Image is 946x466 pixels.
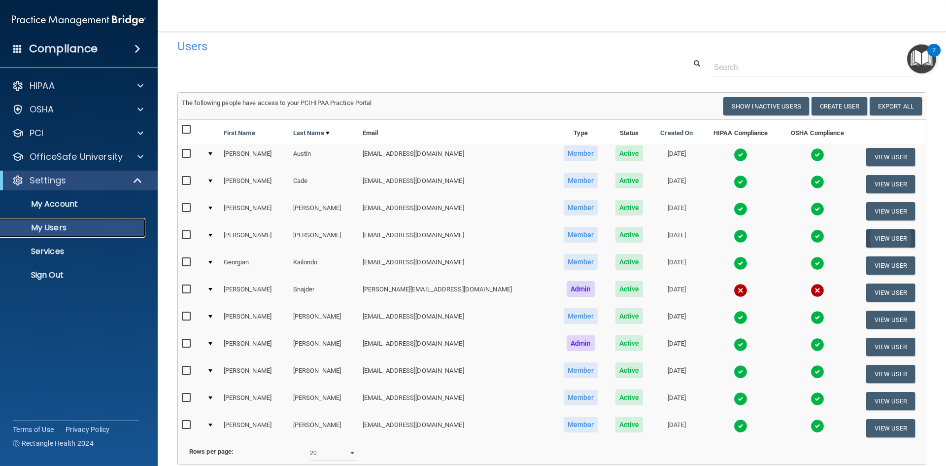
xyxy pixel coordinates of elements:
[12,175,143,186] a: Settings
[289,171,359,198] td: Cade
[866,229,915,248] button: View User
[811,175,824,189] img: tick.e7d51cea.svg
[567,281,595,297] span: Admin
[359,388,554,415] td: [EMAIL_ADDRESS][DOMAIN_NAME]
[714,58,919,76] input: Search
[13,438,94,448] span: Ⓒ Rectangle Health 2024
[866,365,915,383] button: View User
[615,145,643,161] span: Active
[30,127,43,139] p: PCI
[289,279,359,306] td: Snajder
[564,362,598,378] span: Member
[734,284,747,297] img: cross.ca9f0e7f.svg
[289,388,359,415] td: [PERSON_NAME]
[564,173,598,188] span: Member
[615,200,643,215] span: Active
[220,306,289,333] td: [PERSON_NAME]
[651,306,702,333] td: [DATE]
[289,143,359,171] td: Austin
[12,80,143,92] a: HIPAA
[359,306,554,333] td: [EMAIL_ADDRESS][DOMAIN_NAME]
[220,198,289,225] td: [PERSON_NAME]
[866,284,915,302] button: View User
[12,151,143,163] a: OfficeSafe University
[811,284,824,297] img: cross.ca9f0e7f.svg
[734,202,747,216] img: tick.e7d51cea.svg
[30,175,66,186] p: Settings
[6,199,141,209] p: My Account
[220,143,289,171] td: [PERSON_NAME]
[615,281,643,297] span: Active
[811,202,824,216] img: tick.e7d51cea.svg
[359,143,554,171] td: [EMAIL_ADDRESS][DOMAIN_NAME]
[289,252,359,279] td: Kailondo
[220,415,289,441] td: [PERSON_NAME]
[615,254,643,270] span: Active
[182,99,372,107] span: The following people have access to your PCIHIPAA Practice Portal
[811,311,824,324] img: tick.e7d51cea.svg
[66,425,110,434] a: Privacy Policy
[907,44,936,73] button: Open Resource Center, 2 new notifications
[866,311,915,329] button: View User
[734,256,747,270] img: tick.e7d51cea.svg
[564,417,598,432] span: Member
[564,200,598,215] span: Member
[734,392,747,406] img: tick.e7d51cea.svg
[651,415,702,441] td: [DATE]
[811,365,824,379] img: tick.e7d51cea.svg
[734,175,747,189] img: tick.e7d51cea.svg
[220,360,289,388] td: [PERSON_NAME]
[289,198,359,225] td: [PERSON_NAME]
[177,40,608,53] h4: Users
[359,120,554,143] th: Email
[359,415,554,441] td: [EMAIL_ADDRESS][DOMAIN_NAME]
[6,247,141,256] p: Services
[734,365,747,379] img: tick.e7d51cea.svg
[734,148,747,162] img: tick.e7d51cea.svg
[866,338,915,356] button: View User
[866,148,915,166] button: View User
[866,392,915,410] button: View User
[615,390,643,405] span: Active
[289,306,359,333] td: [PERSON_NAME]
[811,392,824,406] img: tick.e7d51cea.svg
[866,256,915,275] button: View User
[30,80,55,92] p: HIPAA
[359,333,554,360] td: [EMAIL_ADDRESS][DOMAIN_NAME]
[6,223,141,233] p: My Users
[13,425,54,434] a: Terms of Use
[811,229,824,243] img: tick.e7d51cea.svg
[811,97,867,115] button: Create User
[220,388,289,415] td: [PERSON_NAME]
[651,252,702,279] td: [DATE]
[289,333,359,360] td: [PERSON_NAME]
[811,338,824,352] img: tick.e7d51cea.svg
[651,360,702,388] td: [DATE]
[564,390,598,405] span: Member
[220,171,289,198] td: [PERSON_NAME]
[651,198,702,225] td: [DATE]
[220,252,289,279] td: Georgian
[220,225,289,252] td: [PERSON_NAME]
[811,256,824,270] img: tick.e7d51cea.svg
[359,225,554,252] td: [EMAIL_ADDRESS][DOMAIN_NAME]
[12,104,143,115] a: OSHA
[615,417,643,432] span: Active
[554,120,607,143] th: Type
[734,229,747,243] img: tick.e7d51cea.svg
[359,198,554,225] td: [EMAIL_ADDRESS][DOMAIN_NAME]
[723,97,809,115] button: Show Inactive Users
[651,333,702,360] td: [DATE]
[29,42,98,56] h4: Compliance
[289,360,359,388] td: [PERSON_NAME]
[702,120,779,143] th: HIPAA Compliance
[660,127,693,139] a: Created On
[615,308,643,324] span: Active
[289,225,359,252] td: [PERSON_NAME]
[30,104,54,115] p: OSHA
[651,388,702,415] td: [DATE]
[224,127,255,139] a: First Name
[220,279,289,306] td: [PERSON_NAME]
[870,97,922,115] a: Export All
[12,10,146,30] img: PMB logo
